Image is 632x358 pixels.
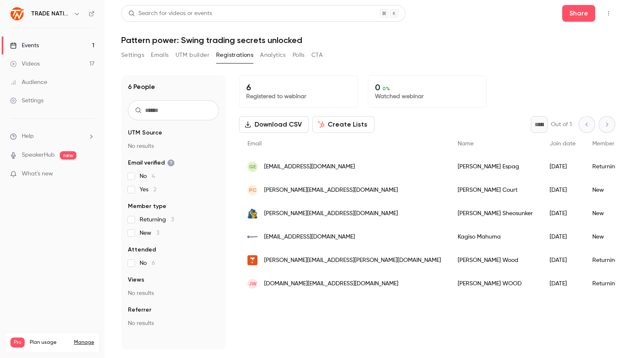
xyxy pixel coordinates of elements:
[30,339,69,346] span: Plan usage
[458,141,474,147] span: Name
[152,260,155,266] span: 6
[264,279,398,288] span: [DOMAIN_NAME][EMAIL_ADDRESS][DOMAIN_NAME]
[140,185,156,194] span: Yes
[375,82,479,92] p: 0
[151,48,168,62] button: Emails
[140,259,155,267] span: No
[449,178,541,202] div: [PERSON_NAME] Court
[128,202,166,211] span: Member type
[10,78,47,86] div: Audience
[153,187,156,193] span: 2
[128,319,219,328] p: No results
[264,256,441,265] span: [PERSON_NAME][EMAIL_ADDRESS][PERSON_NAME][DOMAIN_NAME]
[592,141,628,147] span: Member type
[10,132,94,141] li: help-dropdown-opener
[22,170,53,178] span: What's new
[128,129,219,328] section: facet-groups
[140,216,174,224] span: Returning
[264,162,355,171] span: [EMAIL_ADDRESS][DOMAIN_NAME]
[311,48,323,62] button: CTA
[10,7,24,20] img: TRADE NATION
[247,255,257,265] img: tradenation.com
[449,272,541,295] div: [PERSON_NAME] WOOD
[60,151,76,160] span: new
[260,48,286,62] button: Analytics
[10,41,39,50] div: Events
[541,202,584,225] div: [DATE]
[375,92,479,101] p: Watched webinar
[216,48,253,62] button: Registrations
[312,116,375,133] button: Create Lists
[247,232,257,242] img: signaldp.com
[31,10,70,18] h6: TRADE NATION
[22,132,34,141] span: Help
[84,170,94,178] iframe: Noticeable Trigger
[10,60,40,68] div: Videos
[264,209,398,218] span: [PERSON_NAME][EMAIL_ADDRESS][DOMAIN_NAME]
[264,186,398,195] span: [PERSON_NAME][EMAIL_ADDRESS][DOMAIN_NAME]
[246,82,351,92] p: 6
[22,151,55,160] a: SpeakerHub
[239,116,309,133] button: Download CSV
[128,276,144,284] span: Views
[541,155,584,178] div: [DATE]
[247,141,262,147] span: Email
[128,159,175,167] span: Email verified
[128,142,219,150] p: No results
[264,233,355,241] span: [EMAIL_ADDRESS][DOMAIN_NAME]
[247,208,257,218] img: e-tron.co.za
[541,225,584,249] div: [DATE]
[249,280,257,287] span: JW
[74,339,94,346] a: Manage
[128,9,212,18] div: Search for videos or events
[541,178,584,202] div: [DATE]
[449,225,541,249] div: Kagiso Mahuma
[541,272,584,295] div: [DATE]
[128,306,151,314] span: Referrer
[249,186,256,194] span: PC
[541,249,584,272] div: [DATE]
[10,96,43,105] div: Settings
[449,155,541,178] div: [PERSON_NAME] Espag
[551,120,572,129] p: Out of 1
[449,202,541,225] div: [PERSON_NAME] Sheosunker
[246,92,351,101] p: Registered to webinar
[121,48,144,62] button: Settings
[562,5,595,22] button: Share
[550,141,576,147] span: Join date
[121,35,615,45] h1: Pattern power: Swing trading secrets unlocked
[10,338,25,348] span: Pro
[128,82,155,92] h1: 6 People
[152,173,155,179] span: 4
[128,289,219,297] p: No results
[128,246,156,254] span: Attended
[140,172,155,180] span: No
[171,217,174,223] span: 3
[140,229,159,237] span: New
[382,86,390,91] span: 0 %
[156,230,159,236] span: 3
[176,48,209,62] button: UTM builder
[128,129,162,137] span: UTM Source
[449,249,541,272] div: [PERSON_NAME] Wood
[249,163,256,170] span: GE
[293,48,305,62] button: Polls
